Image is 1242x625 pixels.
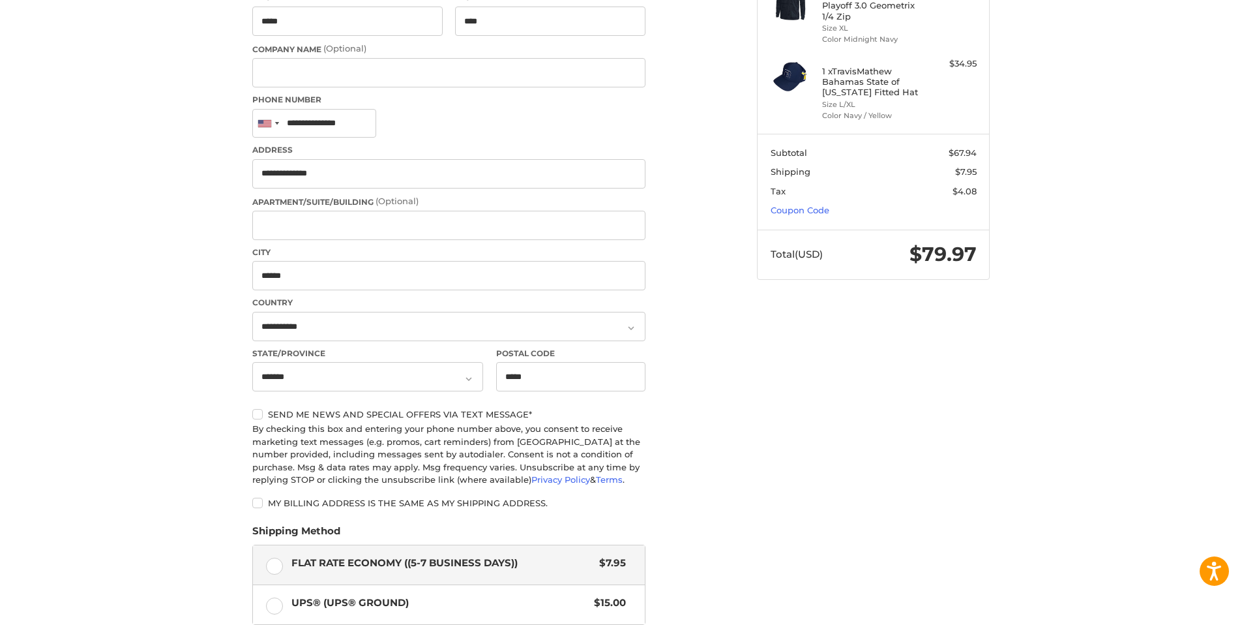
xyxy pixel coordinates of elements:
span: UPS® (UPS® Ground) [291,596,588,611]
label: Company Name [252,42,645,55]
label: Postal Code [496,348,646,359]
small: (Optional) [376,196,419,206]
small: (Optional) [323,43,366,53]
iframe: Google Customer Reviews [1134,590,1242,625]
label: Apartment/Suite/Building [252,195,645,208]
label: Country [252,297,645,309]
h4: 1 x TravisMathew Bahamas State of [US_STATE] Fitted Hat [822,66,922,98]
label: Send me news and special offers via text message* [252,409,645,419]
li: Color Midnight Navy [822,34,922,45]
span: $7.95 [593,556,626,571]
div: United States: +1 [253,110,283,138]
a: Terms [596,474,623,485]
span: $79.97 [909,242,977,266]
a: Coupon Code [771,205,829,215]
label: City [252,247,645,258]
li: Size L/XL [822,99,922,110]
span: $7.95 [955,166,977,177]
label: My billing address is the same as my shipping address. [252,498,645,508]
li: Size XL [822,23,922,34]
span: Subtotal [771,147,807,158]
label: Phone Number [252,94,645,106]
span: $4.08 [953,186,977,196]
span: Tax [771,186,786,196]
span: $15.00 [587,596,626,611]
div: By checking this box and entering your phone number above, you consent to receive marketing text ... [252,423,645,487]
label: State/Province [252,348,483,359]
span: Total (USD) [771,248,823,260]
a: Privacy Policy [531,474,590,485]
span: Shipping [771,166,810,177]
span: $67.94 [949,147,977,158]
div: $34.95 [925,57,977,70]
label: Address [252,144,645,156]
legend: Shipping Method [252,524,340,545]
li: Color Navy / Yellow [822,110,922,121]
span: Flat Rate Economy ((5-7 Business Days)) [291,556,593,571]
